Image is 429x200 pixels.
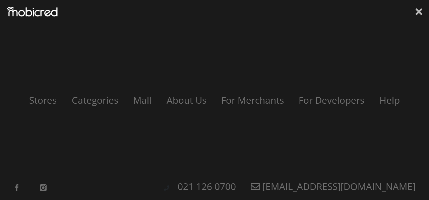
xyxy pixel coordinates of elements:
img: Mobicred [7,7,58,17]
a: 021 126 0700 [171,180,243,193]
a: Categories [65,94,125,106]
a: For Developers [292,94,371,106]
a: For Merchants [214,94,291,106]
a: Stores [22,94,63,106]
a: About Us [160,94,213,106]
a: [EMAIL_ADDRESS][DOMAIN_NAME] [244,180,422,193]
a: Mall [126,94,158,106]
a: Help [373,94,407,106]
